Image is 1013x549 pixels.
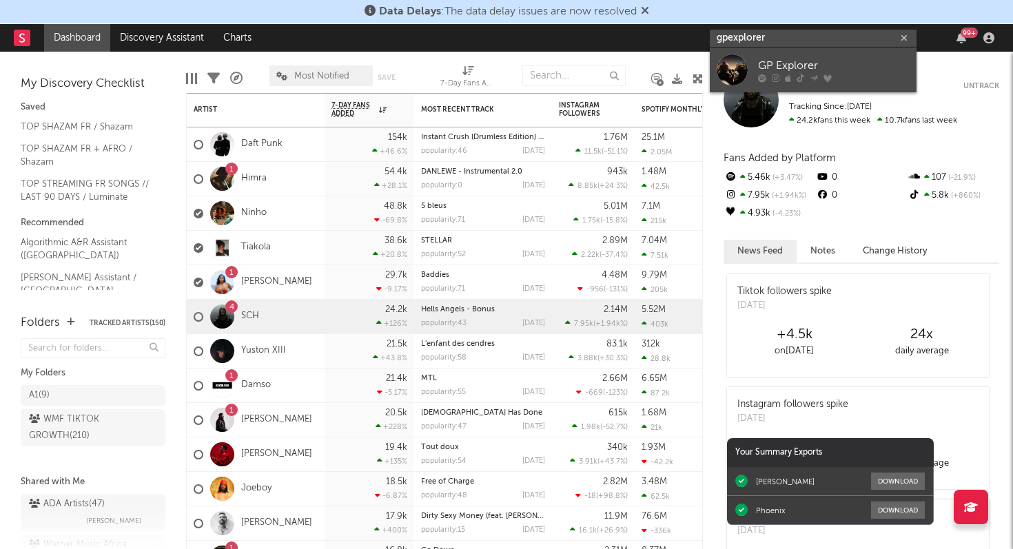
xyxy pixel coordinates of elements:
span: +860 % [949,192,981,200]
a: TOP SHAZAM FR / Shazam [21,119,152,134]
div: 5.52M [642,305,666,314]
div: 312k [642,340,660,349]
div: Most Recent Track [421,105,524,114]
span: : The data delay issues are now resolved [379,6,637,17]
span: 16.1k [579,527,597,535]
button: News Feed [724,240,797,262]
a: [PERSON_NAME] [241,414,312,426]
div: Your Summary Exports [727,438,934,467]
div: God Has Done [421,409,545,417]
div: DANLEWE - Instrumental 2.0 [421,168,545,176]
div: +400 % [374,526,407,535]
div: +135 % [377,457,407,466]
div: [DATE] [522,526,545,534]
div: Instagram Followers [559,101,607,118]
div: 11.9M [604,512,628,521]
div: popularity: 46 [421,147,467,155]
a: GP Explorer [710,48,917,92]
span: -669 [585,389,603,397]
span: -123 % [605,389,626,397]
span: -52.7 % [602,424,626,431]
div: [DATE] [522,320,545,327]
span: 11.5k [584,148,602,156]
div: popularity: 54 [421,457,467,465]
a: Free of Charge [421,478,474,486]
span: 10.7k fans last week [789,116,957,125]
div: Instagram followers spike [737,397,848,412]
span: 8.85k [577,183,597,190]
div: 2.82M [603,477,628,486]
button: Download [871,473,925,490]
span: Fans Added by Platform [724,153,836,163]
span: [PERSON_NAME] [86,512,141,529]
div: ( ) [569,181,628,190]
div: A&R Pipeline [230,59,243,99]
div: popularity: 43 [421,320,467,327]
span: -131 % [606,286,626,293]
span: Data Delays [379,6,441,17]
a: WMF TIKTOK GROWTH(210) [21,409,165,446]
div: 340k [607,443,628,452]
div: WMF TIKTOK GROWTH ( 210 ) [29,411,126,444]
div: popularity: 55 [421,389,466,396]
div: +28.1 % [374,181,407,190]
div: 1.76M [604,133,628,142]
div: 1.93M [642,443,666,452]
div: [DATE] [522,147,545,155]
div: +126 % [376,319,407,328]
div: [DATE] [522,285,545,293]
div: popularity: 71 [421,216,465,224]
a: DANLEWE - Instrumental 2.0 [421,168,522,176]
button: Notes [797,240,849,262]
div: ADA Artists ( 47 ) [29,496,105,512]
span: +24.3 % [600,183,626,190]
div: popularity: 15 [421,526,465,534]
div: ( ) [577,284,628,293]
a: Baddies [421,271,449,279]
div: [DATE] [737,524,832,538]
span: 3.88k [577,355,597,362]
a: Instant Crush (Drumless Edition) (feat. [PERSON_NAME]) [421,134,620,141]
div: ( ) [572,422,628,431]
div: +20.8 % [373,250,407,259]
span: +26.9 % [599,527,626,535]
div: ( ) [575,147,628,156]
button: Download [871,501,925,519]
span: 7.95k [574,320,593,328]
div: [DATE] [522,423,545,431]
div: 7-Day Fans Added (7-Day Fans Added) [440,59,495,99]
a: L'enfant des cendres [421,340,495,348]
span: Tracking Since: [DATE] [789,103,872,111]
span: 1.75k [582,217,600,225]
div: -42.2k [642,457,673,466]
div: 7-Day Fans Added (7-Day Fans Added) [440,76,495,92]
div: 7.1M [642,202,660,211]
div: -336k [642,526,671,535]
div: Spotify Monthly Listeners [642,105,745,114]
span: 24.2k fans this week [789,116,870,125]
a: TOP STREAMING FR SONGS // LAST 90 DAYS / Luminate [21,176,152,205]
div: 1.48M [642,167,666,176]
a: MTL [421,375,437,382]
span: +30.3 % [600,355,626,362]
div: 5.8k [908,187,999,205]
div: 5.01M [604,202,628,211]
div: 18.5k [386,477,407,486]
div: [DATE] [522,457,545,465]
div: 7.51k [642,251,668,260]
button: 99+ [956,32,966,43]
div: +228 % [376,422,407,431]
div: Dirty Sexy Money (feat. Charli XCX & French Montana) - Mesto Remix [421,512,545,520]
div: Hells Angels - Bonus [421,306,545,313]
a: TOP SHAZAM FR + AFRO / Shazam [21,141,152,169]
span: Dismiss [641,6,649,17]
a: Hells Angels - Bonus [421,306,495,313]
div: STELLAR [421,237,545,245]
div: 615k [608,408,628,417]
a: SCH [241,311,259,322]
div: ( ) [576,388,628,397]
span: 1.98k [581,424,600,431]
a: Damso [241,380,271,391]
div: 2.14M [604,305,628,314]
div: A1 ( 9 ) [29,387,50,404]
